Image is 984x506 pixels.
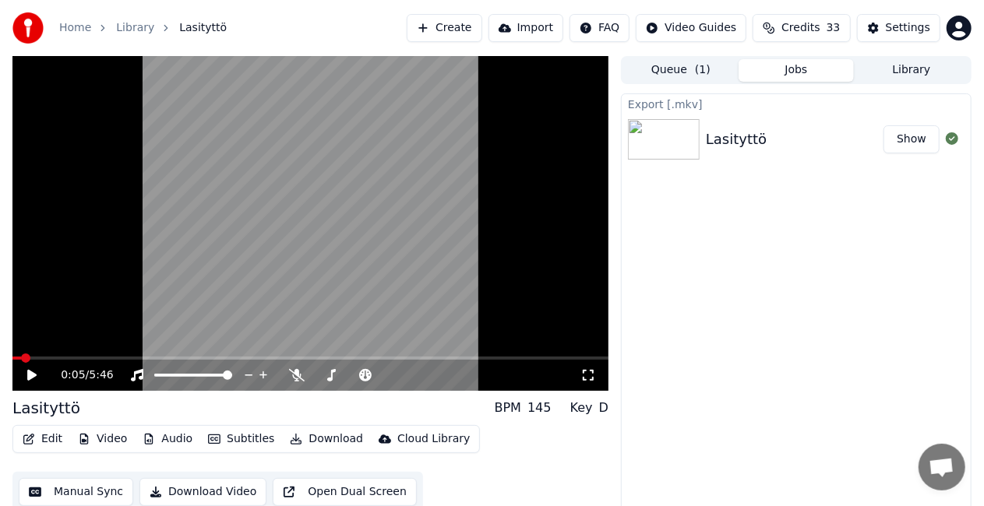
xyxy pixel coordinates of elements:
[495,399,521,417] div: BPM
[599,399,608,417] div: D
[179,20,227,36] span: Lasityttö
[116,20,154,36] a: Library
[61,367,85,383] span: 0:05
[89,367,113,383] span: 5:46
[883,125,940,153] button: Show
[827,20,841,36] span: 33
[886,20,930,36] div: Settings
[854,59,969,82] button: Library
[570,399,593,417] div: Key
[527,399,552,417] div: 145
[273,478,417,506] button: Open Dual Screen
[12,12,44,44] img: youka
[202,428,280,450] button: Subtitles
[622,94,971,113] div: Export [.mkv]
[570,14,630,42] button: FAQ
[284,428,369,450] button: Download
[781,20,820,36] span: Credits
[919,444,965,490] div: Avoin keskustelu
[139,478,266,506] button: Download Video
[753,14,850,42] button: Credits33
[488,14,563,42] button: Import
[695,62,711,78] span: ( 1 )
[59,20,91,36] a: Home
[739,59,854,82] button: Jobs
[61,367,98,383] div: /
[857,14,940,42] button: Settings
[59,20,227,36] nav: breadcrumb
[397,431,470,447] div: Cloud Library
[706,128,767,150] div: Lasityttö
[136,428,199,450] button: Audio
[72,428,133,450] button: Video
[407,14,482,42] button: Create
[16,428,69,450] button: Edit
[12,397,80,419] div: Lasityttö
[19,478,133,506] button: Manual Sync
[636,14,746,42] button: Video Guides
[623,59,739,82] button: Queue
